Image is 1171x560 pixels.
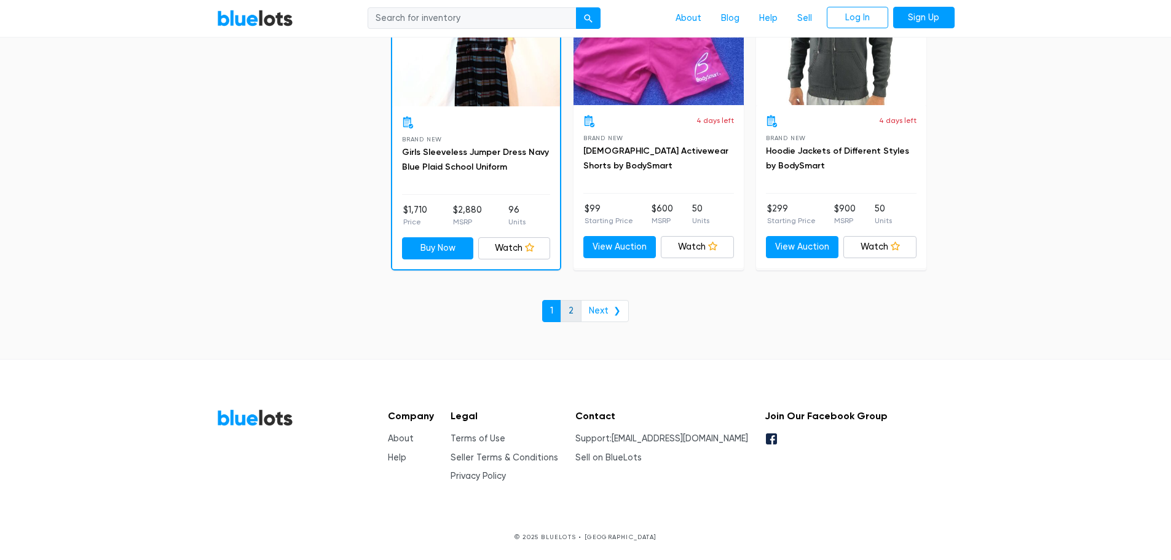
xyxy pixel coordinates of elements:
input: Search for inventory [368,7,577,30]
a: Blog [711,7,749,30]
p: Units [875,215,892,226]
h5: Join Our Facebook Group [765,410,888,422]
a: Sell on BlueLots [575,452,642,463]
p: 4 days left [879,115,917,126]
li: $99 [585,202,633,227]
p: Units [692,215,709,226]
p: © 2025 BLUELOTS • [GEOGRAPHIC_DATA] [217,532,955,542]
a: View Auction [766,236,839,258]
a: [EMAIL_ADDRESS][DOMAIN_NAME] [612,433,748,444]
p: MSRP [453,216,482,227]
a: Privacy Policy [451,471,506,481]
p: Starting Price [585,215,633,226]
li: $1,710 [403,203,427,228]
a: Girls Sleeveless Jumper Dress Navy Blue Plaid School Uniform [402,147,549,172]
p: Units [508,216,526,227]
li: 50 [875,202,892,227]
h5: Contact [575,410,748,422]
a: Terms of Use [451,433,505,444]
p: Price [403,216,427,227]
span: Brand New [766,135,806,141]
p: 4 days left [696,115,734,126]
a: About [388,433,414,444]
a: Hoodie Jackets of Different Styles by BodySmart [766,146,909,171]
a: Next ❯ [581,300,629,322]
a: About [666,7,711,30]
p: Starting Price [767,215,816,226]
li: $900 [834,202,856,227]
li: $600 [652,202,673,227]
a: Sign Up [893,7,955,29]
a: BlueLots [217,409,293,427]
a: View Auction [583,236,656,258]
li: 50 [692,202,709,227]
a: Log In [827,7,888,29]
p: MSRP [652,215,673,226]
li: 96 [508,203,526,228]
a: [DEMOGRAPHIC_DATA] Activewear Shorts by BodySmart [583,146,728,171]
h5: Legal [451,410,558,422]
a: Help [749,7,787,30]
a: 1 [542,300,561,322]
a: Watch [661,236,734,258]
span: Brand New [583,135,623,141]
a: 2 [561,300,582,322]
h5: Company [388,410,434,422]
p: MSRP [834,215,856,226]
li: $299 [767,202,816,227]
a: Buy Now [402,237,474,259]
span: Brand New [402,136,442,143]
li: $2,880 [453,203,482,228]
a: Watch [478,237,550,259]
a: BlueLots [217,9,293,27]
a: Sell [787,7,822,30]
a: Watch [843,236,917,258]
li: Support: [575,432,748,446]
a: Seller Terms & Conditions [451,452,558,463]
a: Help [388,452,406,463]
